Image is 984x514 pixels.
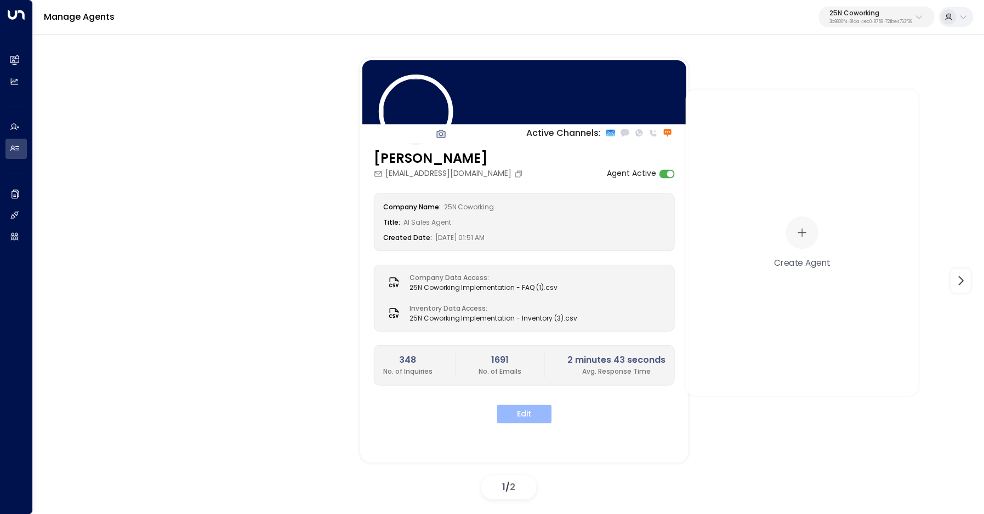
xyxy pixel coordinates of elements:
[379,74,453,149] img: 84_headshot.jpg
[435,233,485,242] span: [DATE] 01:51 AM
[383,233,432,242] label: Created Date:
[443,202,494,212] span: 25N Coworking
[383,366,433,376] p: No. of Inquiries
[502,481,505,493] span: 1
[497,404,551,423] button: Edit
[567,366,666,376] p: Avg. Response Time
[479,366,521,376] p: No. of Emails
[409,282,557,292] span: 25N Coworking Implementation - FAQ (1).csv
[479,353,521,366] h2: 1691
[774,256,830,269] div: Create Agent
[383,218,400,227] label: Title:
[409,303,571,313] label: Inventory Data Access:
[607,168,656,179] label: Agent Active
[383,202,441,212] label: Company Name:
[510,481,515,493] span: 2
[403,218,451,227] span: AI Sales Agent
[481,475,536,499] div: /
[829,10,912,16] p: 25N Coworking
[818,7,934,27] button: 25N Coworking3b9800f4-81ca-4ec0-8758-72fbe4763f36
[567,353,666,366] h2: 2 minutes 43 seconds
[526,126,601,139] p: Active Channels:
[44,10,115,23] a: Manage Agents
[383,353,433,366] h2: 348
[514,169,526,178] button: Copy
[374,168,526,179] div: [EMAIL_ADDRESS][DOMAIN_NAME]
[374,148,526,168] h3: [PERSON_NAME]
[409,313,577,323] span: 25N Coworking Implementation - Inventory (3).csv
[829,20,912,24] p: 3b9800f4-81ca-4ec0-8758-72fbe4763f36
[409,272,551,282] label: Company Data Access:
